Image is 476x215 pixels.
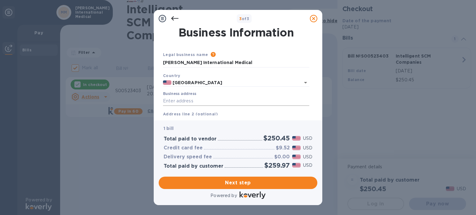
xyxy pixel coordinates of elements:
[301,78,310,87] button: Open
[164,154,212,160] h3: Delivery speed fee
[276,145,290,151] h3: $9.52
[292,146,301,150] img: USD
[292,155,301,159] img: USD
[264,161,290,169] h2: $259.97
[163,97,309,106] input: Enter address
[303,145,312,151] p: USD
[303,154,312,160] p: USD
[159,177,317,189] button: Next step
[292,136,301,140] img: USD
[239,16,242,21] span: 3
[164,136,217,142] h3: Total paid to vendor
[164,145,203,151] h3: Credit card fee
[303,162,312,169] p: USD
[163,52,208,57] b: Legal business name
[303,135,312,142] p: USD
[162,26,311,39] h1: Business Information
[210,192,237,199] p: Powered by
[163,112,218,116] b: Address line 2 (optional)
[263,134,290,142] h2: $250.45
[163,73,180,78] b: Country
[163,92,196,96] label: Business address
[240,191,266,199] img: Logo
[239,16,249,21] b: of 3
[274,154,290,160] h3: $0.00
[164,163,223,169] h3: Total paid by customer
[164,179,312,187] span: Next step
[163,58,309,67] input: Enter legal business name
[164,126,174,131] b: 1 bill
[171,79,292,87] input: Select country
[292,163,301,167] img: USD
[163,80,171,85] img: US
